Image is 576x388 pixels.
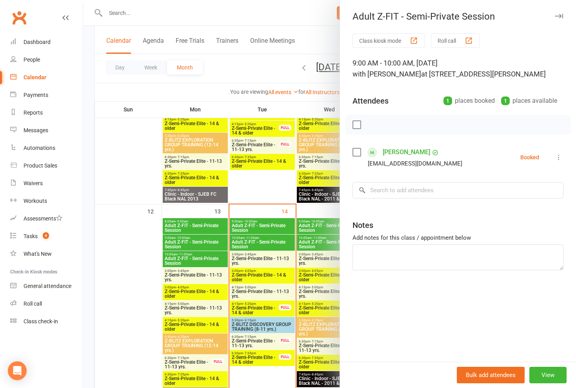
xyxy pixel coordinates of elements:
[24,56,40,63] div: People
[24,180,43,186] div: Waivers
[501,97,510,105] div: 1
[353,220,373,231] div: Notes
[43,232,49,239] span: 4
[24,39,51,45] div: Dashboard
[10,104,83,122] a: Reports
[383,146,430,158] a: [PERSON_NAME]
[10,175,83,192] a: Waivers
[24,283,71,289] div: General attendance
[529,367,567,383] button: View
[24,318,58,324] div: Class check-in
[24,198,47,204] div: Workouts
[10,192,83,210] a: Workouts
[353,70,421,78] span: with [PERSON_NAME]
[501,95,557,106] div: places available
[10,295,83,313] a: Roll call
[10,245,83,263] a: What's New
[10,157,83,175] a: Product Sales
[353,33,425,48] button: Class kiosk mode
[24,109,43,116] div: Reports
[24,162,57,169] div: Product Sales
[368,158,462,169] div: [EMAIL_ADDRESS][DOMAIN_NAME]
[8,361,27,380] div: Open Intercom Messenger
[340,11,576,22] div: Adult Z-FIT - Semi-Private Session
[421,70,546,78] span: at [STREET_ADDRESS][PERSON_NAME]
[10,228,83,245] a: Tasks 4
[24,301,42,307] div: Roll call
[24,233,38,239] div: Tasks
[10,51,83,69] a: People
[431,33,480,48] button: Roll call
[10,33,83,51] a: Dashboard
[353,95,389,106] div: Attendees
[10,139,83,157] a: Automations
[10,210,83,228] a: Assessments
[353,58,563,80] div: 9:00 AM - 10:00 AM, [DATE]
[24,74,46,80] div: Calendar
[353,233,563,242] div: Add notes for this class / appointment below
[10,69,83,86] a: Calendar
[520,155,539,160] div: Booked
[24,251,52,257] div: What's New
[24,92,48,98] div: Payments
[10,86,83,104] a: Payments
[10,277,83,295] a: General attendance kiosk mode
[9,8,29,27] a: Clubworx
[24,145,55,151] div: Automations
[10,313,83,330] a: Class kiosk mode
[10,122,83,139] a: Messages
[24,127,48,133] div: Messages
[443,95,495,106] div: places booked
[457,367,525,383] button: Bulk add attendees
[443,97,452,105] div: 1
[24,215,62,222] div: Assessments
[353,182,563,199] input: Search to add attendees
